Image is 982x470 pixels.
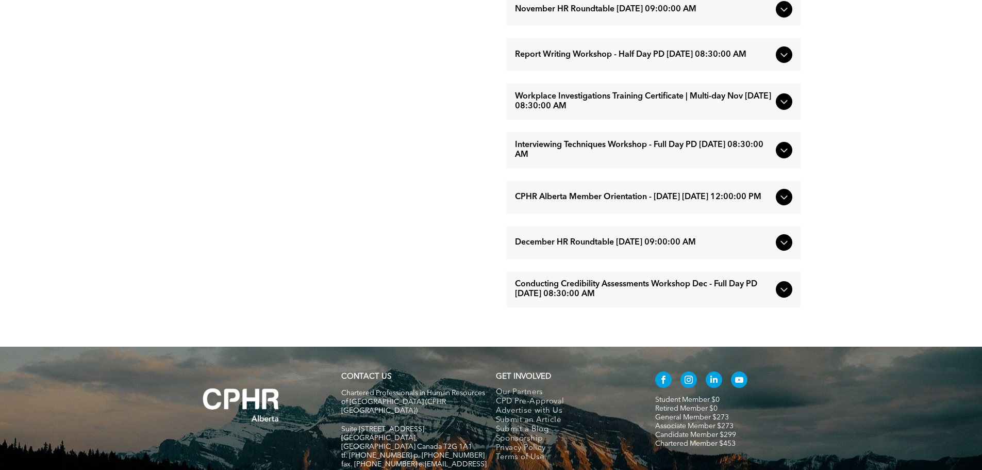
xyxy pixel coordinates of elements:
img: A white background with a few lines on it [182,367,301,443]
a: Privacy Policy [496,444,634,453]
a: Terms of Use [496,453,634,462]
a: Student Member $0 [655,396,720,403]
a: Candidate Member $299 [655,431,736,439]
span: Interviewing Techniques Workshop - Full Day PD [DATE] 08:30:00 AM [515,140,772,160]
span: November HR Roundtable [DATE] 09:00:00 AM [515,5,772,14]
a: Advertise with Us [496,407,634,416]
a: facebook [655,371,672,391]
a: CONTACT US [341,373,391,381]
a: youtube [731,371,747,391]
a: instagram [680,371,697,391]
a: Submit an Article [496,416,634,425]
span: Workplace Investigations Training Certificate | Multi-day Nov [DATE] 08:30:00 AM [515,92,772,111]
span: Suite [STREET_ADDRESS] [341,426,424,433]
span: Report Writing Workshop - Half Day PD [DATE] 08:30:00 AM [515,50,772,60]
a: Associate Member $273 [655,423,734,430]
a: CPD Pre-Approval [496,397,634,407]
span: Conducting Credibility Assessments Workshop Dec - Full Day PD [DATE] 08:30:00 AM [515,280,772,299]
a: Sponsorship [496,434,634,444]
span: CPHR Alberta Member Orientation - [DATE] [DATE] 12:00:00 PM [515,192,772,202]
span: [GEOGRAPHIC_DATA], [GEOGRAPHIC_DATA] Canada T2G 1A1 [341,434,472,450]
a: Retired Member $0 [655,405,718,412]
span: Chartered Professionals in Human Resources of [GEOGRAPHIC_DATA] (CPHR [GEOGRAPHIC_DATA]) [341,390,485,414]
a: Chartered Member $453 [655,440,736,447]
a: General Member $273 [655,414,729,421]
a: Submit a Blog [496,425,634,434]
a: Our Partners [496,388,634,397]
a: linkedin [706,371,722,391]
span: GET INVOLVED [496,373,551,381]
span: tf. [PHONE_NUMBER] p. [PHONE_NUMBER] [341,452,485,459]
span: December HR Roundtable [DATE] 09:00:00 AM [515,238,772,248]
